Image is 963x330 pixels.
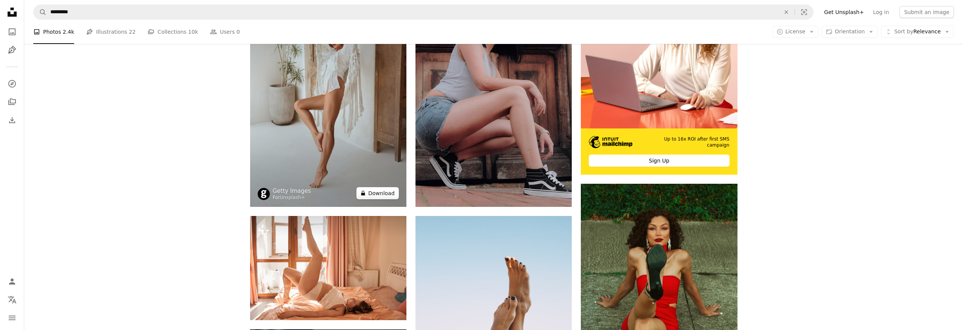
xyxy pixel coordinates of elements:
[5,76,20,91] a: Explore
[273,195,311,201] div: For
[589,136,632,148] img: file-1690386555781-336d1949dad1image
[795,5,813,19] button: Visual search
[5,24,20,39] a: Photos
[786,28,806,34] span: License
[236,28,240,36] span: 0
[881,26,954,38] button: Sort byRelevance
[821,26,878,38] button: Orientation
[250,264,406,271] a: Oversize woman doing sport exercise on bed at home. Concept of body positive. Idea of feminism. D...
[778,5,795,19] button: Clear
[34,5,47,19] button: Search Unsplash
[589,155,729,167] div: Sign Up
[868,6,893,18] a: Log in
[835,28,865,34] span: Orientation
[5,5,20,21] a: Home — Unsplash
[5,274,20,289] a: Log in / Sign up
[581,288,737,295] a: a woman in a red dress sitting on steps
[5,42,20,58] a: Illustrations
[250,216,406,320] img: Oversize woman doing sport exercise on bed at home. Concept of body positive. Idea of feminism. D...
[899,6,954,18] button: Submit an image
[664,136,729,148] font: Up to 16x ROI after first SMS campaign
[148,20,198,44] a: Collections 10k
[33,5,814,20] form: Find visuals sitewide
[280,195,305,200] a: Unsplash+
[258,188,270,200] img: Go to Getty Images's profile
[356,187,399,199] button: Download
[129,28,136,36] span: 22
[894,28,941,36] span: Relevance
[820,6,868,18] a: Get Unsplash+
[210,20,240,44] a: Users 0
[273,187,311,195] a: Getty Images
[5,292,20,307] button: Language
[894,28,913,34] span: Sort by
[415,86,572,92] a: woman in gray tank top and blue denim shorts sitting on brown wooden bench
[5,94,20,109] a: Collections
[5,310,20,325] button: Menu
[824,9,864,15] font: Get Unsplash+
[188,28,198,36] span: 10k
[5,113,20,128] a: Download History
[772,26,819,38] button: License
[250,86,406,92] a: Sexy Girl’s Sitting On Swing Full-Length Portrait. Beautiful Woman With Perfect Body In White Lon...
[86,20,135,44] a: Illustrations 22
